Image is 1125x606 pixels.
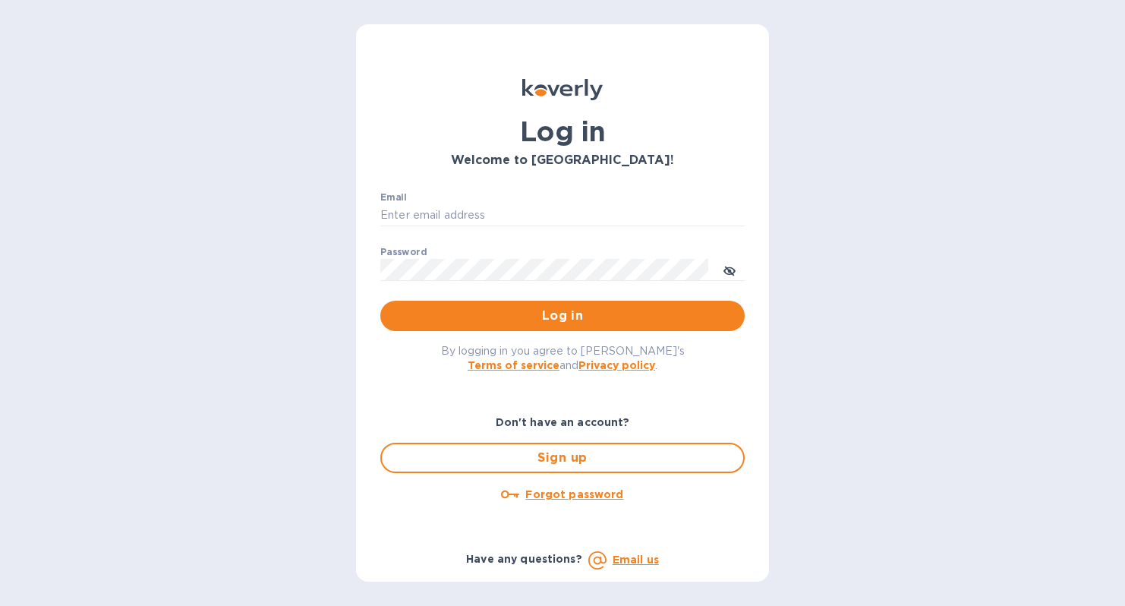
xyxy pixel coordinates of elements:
[380,204,745,227] input: Enter email address
[380,248,427,257] label: Password
[466,553,582,565] b: Have any questions?
[392,307,733,325] span: Log in
[380,443,745,473] button: Sign up
[496,416,630,428] b: Don't have an account?
[380,301,745,331] button: Log in
[468,359,559,371] a: Terms of service
[380,193,407,202] label: Email
[394,449,731,467] span: Sign up
[380,115,745,147] h1: Log in
[441,345,685,371] span: By logging in you agree to [PERSON_NAME]'s and .
[613,554,659,566] a: Email us
[578,359,655,371] a: Privacy policy
[522,79,603,100] img: Koverly
[714,254,745,285] button: toggle password visibility
[380,153,745,168] h3: Welcome to [GEOGRAPHIC_DATA]!
[525,488,623,500] u: Forgot password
